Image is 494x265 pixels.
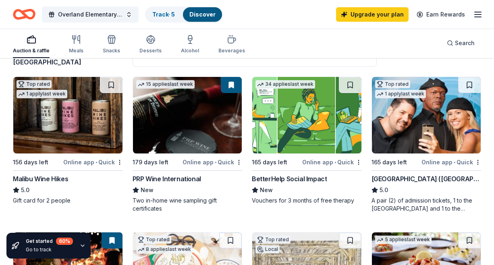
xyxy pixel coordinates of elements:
div: Top rated [375,80,410,88]
button: Overland Elementary Gala & Auction [42,6,139,23]
div: Online app Quick [63,157,123,167]
a: Track· 5 [152,11,175,18]
a: Earn Rewards [412,7,470,22]
img: Image for Hollywood Wax Museum (Hollywood) [372,77,481,153]
div: 15 applies last week [136,80,195,89]
span: 5.0 [380,185,388,195]
div: [GEOGRAPHIC_DATA] ([GEOGRAPHIC_DATA]) [372,174,482,184]
div: Meals [69,48,83,54]
div: Top rated [255,236,291,244]
span: • [215,159,216,166]
div: Local [255,245,280,253]
button: Search [440,35,481,51]
a: Home [13,5,35,24]
div: 165 days left [372,157,407,167]
div: Beverages [218,48,245,54]
div: PRP Wine International [133,174,201,184]
div: Online app Quick [421,157,481,167]
div: 1 apply last week [17,90,67,98]
span: Overland Elementary Gala & Auction [58,10,122,19]
div: BetterHelp Social Impact [252,174,327,184]
div: Online app Quick [183,157,242,167]
button: Alcohol [181,31,199,58]
div: Online app Quick [302,157,362,167]
div: 8 applies last week [136,245,193,254]
span: • [454,159,455,166]
div: Top rated [17,80,52,88]
div: Malibu Wine Hikes [13,174,68,184]
div: Desserts [139,48,162,54]
div: 156 days left [13,157,48,167]
a: Image for PRP Wine International15 applieslast week179 days leftOnline app•QuickPRP Wine Internat... [133,77,243,213]
button: Meals [69,31,83,58]
span: New [260,185,273,195]
img: Image for BetterHelp Social Impact [252,77,361,153]
button: Track· 5Discover [145,6,223,23]
span: New [141,185,154,195]
div: Get started [26,238,73,245]
img: Image for PRP Wine International [133,77,242,153]
div: A pair (2) of admission tickets, 1 to the [GEOGRAPHIC_DATA] and 1 to the [GEOGRAPHIC_DATA] [372,197,482,213]
div: Vouchers for 3 months of free therapy [252,197,362,205]
div: Go to track [26,246,73,253]
div: 1 apply last week [375,90,426,98]
div: Snacks [103,48,120,54]
button: Beverages [218,31,245,58]
a: Discover [189,11,216,18]
a: Image for Malibu Wine HikesTop rated1 applylast week156 days leftOnline app•QuickMalibu Wine Hike... [13,77,123,205]
button: Desserts [139,31,162,58]
span: 5.0 [21,185,29,195]
div: Gift card for 2 people [13,197,123,205]
span: • [95,159,97,166]
div: Auction & raffle [13,48,50,54]
a: Upgrade your plan [336,7,409,22]
button: Auction & raffle [13,31,50,58]
div: 60 % [56,238,73,245]
div: 34 applies last week [255,80,315,89]
a: Image for Hollywood Wax Museum (Hollywood)Top rated1 applylast week165 days leftOnline app•Quick[... [372,77,482,213]
span: Search [455,38,475,48]
span: • [334,159,336,166]
a: Image for BetterHelp Social Impact34 applieslast week165 days leftOnline app•QuickBetterHelp Soci... [252,77,362,205]
div: Alcohol [181,48,199,54]
div: Two in-home wine sampling gift certificates [133,197,243,213]
div: Top rated [136,236,171,244]
div: 5 applies last week [375,236,432,244]
div: 179 days left [133,157,168,167]
button: Snacks [103,31,120,58]
img: Image for Malibu Wine Hikes [13,77,122,153]
div: 165 days left [252,157,287,167]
